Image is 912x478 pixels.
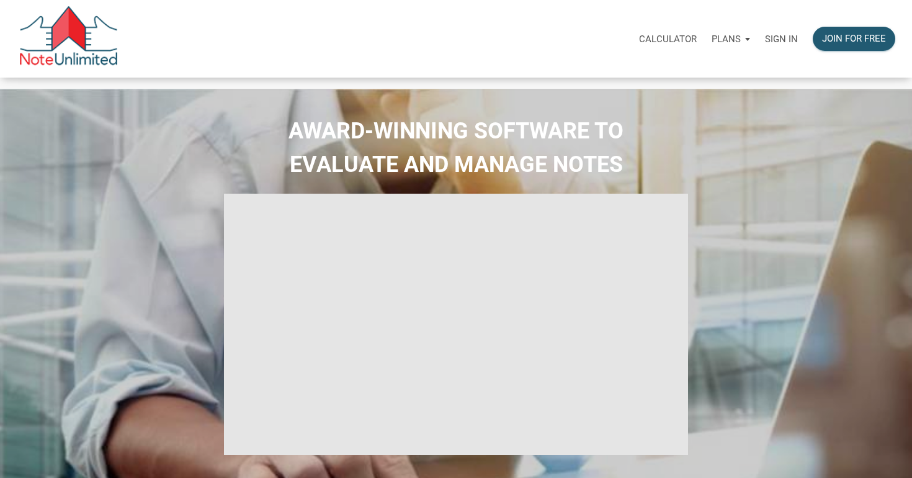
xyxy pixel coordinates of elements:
button: Join for free [813,27,895,51]
button: Plans [704,20,758,58]
a: Plans [704,19,758,58]
p: Sign in [765,34,798,45]
h2: AWARD-WINNING SOFTWARE TO EVALUATE AND MANAGE NOTES [9,114,903,181]
a: Join for free [805,19,903,58]
a: Calculator [632,19,704,58]
iframe: NoteUnlimited [224,194,689,455]
a: Sign in [758,19,805,58]
div: Join for free [822,32,886,46]
p: Plans [712,34,741,45]
p: Calculator [639,34,697,45]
